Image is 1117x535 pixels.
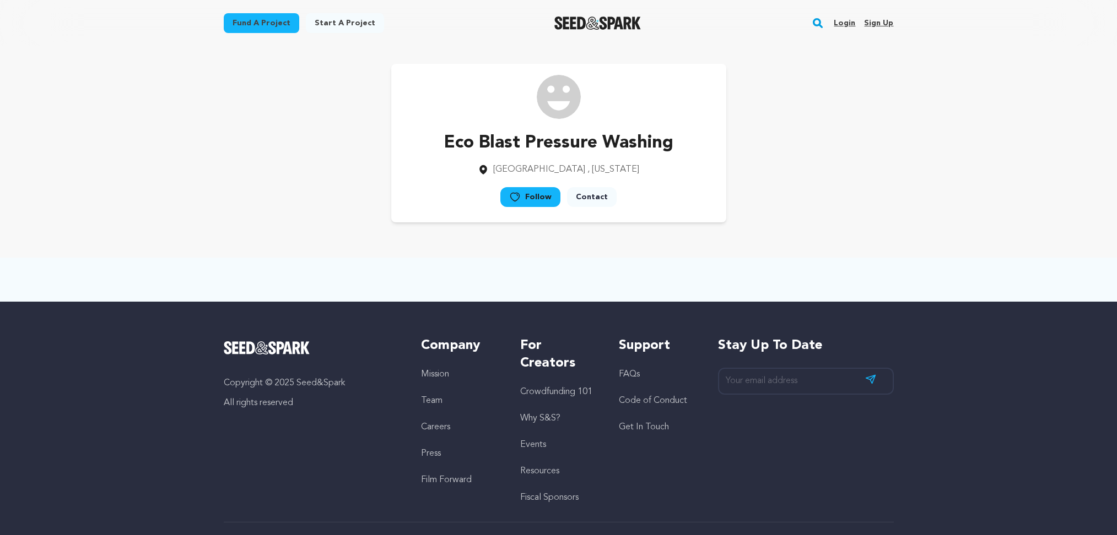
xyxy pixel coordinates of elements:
a: Seed&Spark Homepage [554,17,641,30]
p: All rights reserved [224,396,400,410]
a: Fund a project [224,13,299,33]
h5: Company [421,337,498,354]
a: Careers [421,423,450,432]
a: Contact [567,187,617,207]
span: , [US_STATE] [587,165,639,174]
input: Your email address [718,368,894,395]
a: Follow [500,187,560,207]
p: Copyright © 2025 Seed&Spark [224,376,400,390]
a: Start a project [306,13,384,33]
a: Fiscal Sponsors [520,493,579,502]
a: FAQs [619,370,640,379]
a: Team [421,396,443,405]
img: Seed&Spark Logo Dark Mode [554,17,641,30]
a: Events [520,440,546,449]
a: Sign up [864,14,893,32]
a: Film Forward [421,476,472,484]
a: Get In Touch [619,423,669,432]
a: Mission [421,370,449,379]
a: Resources [520,467,559,476]
a: Press [421,449,441,458]
h5: Support [619,337,695,354]
img: /img/default-images/user/medium/user.png image [537,75,581,119]
a: Login [834,14,855,32]
a: Seed&Spark Homepage [224,341,400,354]
h5: For Creators [520,337,597,372]
span: [GEOGRAPHIC_DATA] [493,165,585,174]
p: Eco Blast Pressure Washing [444,130,673,156]
img: Seed&Spark Logo [224,341,310,354]
a: Code of Conduct [619,396,687,405]
h5: Stay up to date [718,337,894,354]
a: Why S&S? [520,414,560,423]
a: Crowdfunding 101 [520,387,592,396]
